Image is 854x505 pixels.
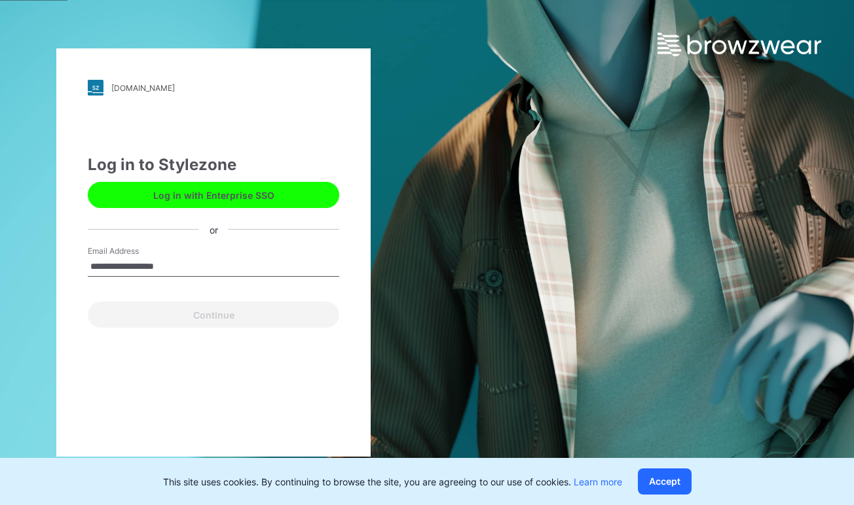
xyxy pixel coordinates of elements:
img: browzwear-logo.e42bd6dac1945053ebaf764b6aa21510.svg [658,33,821,56]
label: Email Address [88,245,179,257]
a: Learn more [574,476,622,487]
p: This site uses cookies. By continuing to browse the site, you are agreeing to our use of cookies. [163,475,622,489]
button: Log in with Enterprise SSO [88,182,339,208]
div: [DOMAIN_NAME] [111,83,175,93]
button: Accept [638,468,692,495]
a: [DOMAIN_NAME] [88,80,339,96]
div: or [199,222,229,236]
img: stylezone-logo.562084cfcfab977791bfbf7441f1a819.svg [88,80,103,96]
div: Log in to Stylezone [88,153,339,177]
